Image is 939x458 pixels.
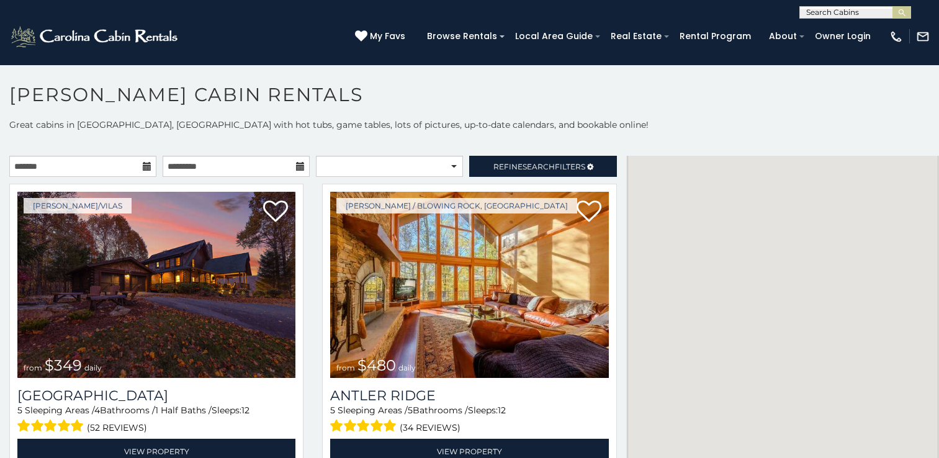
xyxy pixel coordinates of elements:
[398,363,416,372] span: daily
[523,162,555,171] span: Search
[24,363,42,372] span: from
[498,405,506,416] span: 12
[17,192,295,378] a: from $349 daily
[355,30,408,43] a: My Favs
[673,27,757,46] a: Rental Program
[87,420,147,436] span: (52 reviews)
[421,27,503,46] a: Browse Rentals
[604,27,668,46] a: Real Estate
[84,363,102,372] span: daily
[17,387,295,404] a: [GEOGRAPHIC_DATA]
[330,404,608,436] div: Sleeping Areas / Bathrooms / Sleeps:
[263,199,288,225] a: Add to favorites
[17,387,295,404] h3: Diamond Creek Lodge
[916,30,930,43] img: mail-regular-white.png
[408,405,413,416] span: 5
[493,162,585,171] span: Refine Filters
[370,30,405,43] span: My Favs
[330,405,335,416] span: 5
[330,192,608,378] a: from $480 daily
[9,24,181,49] img: White-1-2.png
[241,405,249,416] span: 12
[336,363,355,372] span: from
[330,387,608,404] a: Antler Ridge
[889,30,903,43] img: phone-regular-white.png
[24,198,132,213] a: [PERSON_NAME]/Vilas
[469,156,616,177] a: RefineSearchFilters
[763,27,803,46] a: About
[400,420,461,436] span: (34 reviews)
[17,404,295,436] div: Sleeping Areas / Bathrooms / Sleeps:
[94,405,100,416] span: 4
[509,27,599,46] a: Local Area Guide
[577,199,601,225] a: Add to favorites
[336,198,577,213] a: [PERSON_NAME] / Blowing Rock, [GEOGRAPHIC_DATA]
[17,192,295,378] img: 1756500887_thumbnail.jpeg
[330,192,608,378] img: 1714397585_thumbnail.jpeg
[17,405,22,416] span: 5
[357,356,396,374] span: $480
[809,27,877,46] a: Owner Login
[155,405,212,416] span: 1 Half Baths /
[45,356,82,374] span: $349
